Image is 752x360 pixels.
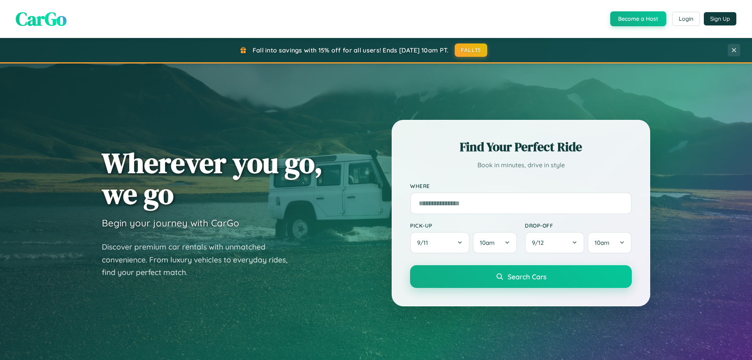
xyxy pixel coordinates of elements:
[704,12,736,25] button: Sign Up
[102,241,298,279] p: Discover premium car rentals with unmatched convenience. From luxury vehicles to everyday rides, ...
[253,46,449,54] span: Fall into savings with 15% off for all users! Ends [DATE] 10am PT.
[410,138,632,156] h2: Find Your Perfect Ride
[473,232,517,253] button: 10am
[508,272,546,281] span: Search Cars
[417,239,432,246] span: 9 / 11
[16,6,67,32] span: CarGo
[672,12,700,26] button: Login
[410,183,632,189] label: Where
[595,239,609,246] span: 10am
[525,232,584,253] button: 9/12
[525,222,632,229] label: Drop-off
[480,239,495,246] span: 10am
[532,239,548,246] span: 9 / 12
[410,222,517,229] label: Pick-up
[102,217,239,229] h3: Begin your journey with CarGo
[410,265,632,288] button: Search Cars
[410,232,470,253] button: 9/11
[410,159,632,171] p: Book in minutes, drive in style
[455,43,488,57] button: FALL15
[587,232,632,253] button: 10am
[610,11,666,26] button: Become a Host
[102,147,323,209] h1: Wherever you go, we go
